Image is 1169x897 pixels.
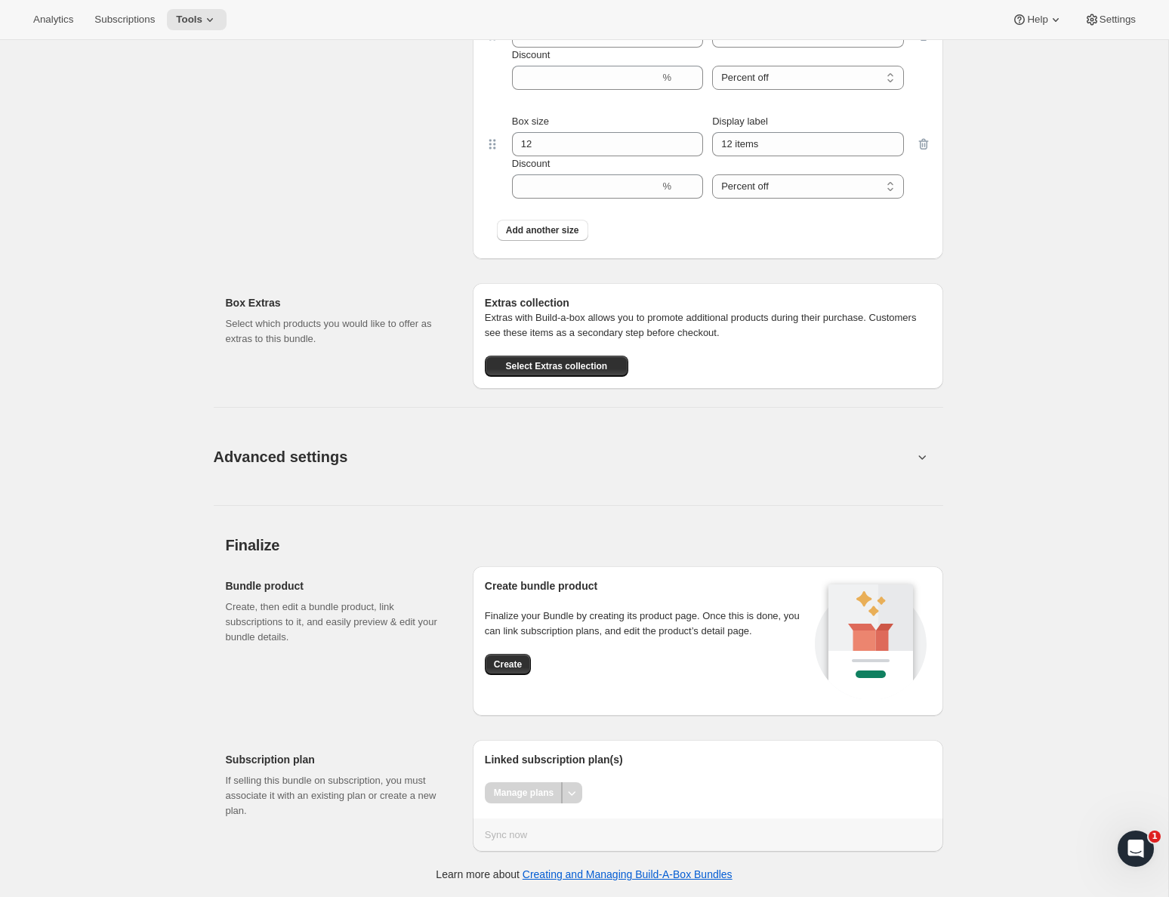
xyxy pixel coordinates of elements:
span: Analytics [33,14,73,26]
p: If selling this bundle on subscription, you must associate it with an existing plan or create a n... [226,773,449,818]
p: Learn more about [436,867,732,882]
h2: Box Extras [226,295,449,310]
input: Box size [512,132,680,156]
p: Create, then edit a bundle product, link subscriptions to it, and easily preview & edit your bund... [226,600,449,645]
h2: Bundle product [226,578,449,593]
h2: Create bundle product [485,578,810,593]
p: Select which products you would like to offer as extras to this bundle. [226,316,449,347]
span: Tools [176,14,202,26]
p: Finalize your Bundle by creating its product page. Once this is done, you can link subscription p... [485,609,810,639]
span: 1 [1149,831,1161,843]
h2: Finalize [226,536,943,554]
button: Tools [167,9,227,30]
button: Add another size [497,220,588,241]
iframe: Intercom live chat [1118,831,1154,867]
span: Select Extras collection [505,360,607,372]
span: % [663,72,672,83]
span: Help [1027,14,1047,26]
span: Subscriptions [94,14,155,26]
span: Display label [712,116,768,127]
button: Advanced settings [205,427,922,485]
button: Create [485,654,531,675]
span: Add another size [506,224,579,236]
span: Discount [512,158,551,169]
span: Box size [512,116,549,127]
button: Subscriptions [85,9,164,30]
h6: Extras collection [485,295,931,310]
button: Settings [1075,9,1145,30]
input: Display label [712,132,903,156]
span: Create [494,658,522,670]
a: Creating and Managing Build-A-Box Bundles [523,868,733,880]
p: Extras with Build-a-box allows you to promote additional products during their purchase. Customer... [485,310,931,341]
span: Discount [512,49,551,60]
span: Settings [1100,14,1136,26]
button: Select Extras collection [485,356,628,377]
h2: Subscription plan [226,752,449,767]
button: Help [1003,9,1072,30]
button: Analytics [24,9,82,30]
span: Advanced settings [214,445,348,469]
span: % [663,180,672,192]
h2: Linked subscription plan(s) [485,752,931,767]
